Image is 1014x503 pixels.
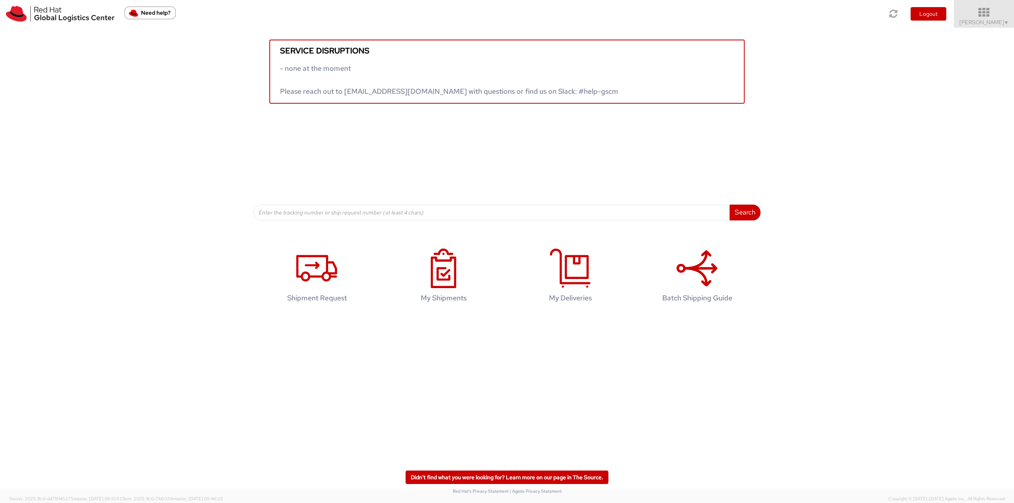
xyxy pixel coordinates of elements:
[888,496,1004,502] span: Copyright © [DATE]-[DATE] Agistix Inc., All Rights Reserved
[124,6,176,19] button: Need help?
[959,19,1009,26] span: [PERSON_NAME]
[406,471,608,484] a: Didn't find what you were looking for? Learn more on our page in The Source.
[74,496,119,501] span: master, [DATE] 09:51:11
[6,6,114,22] img: rh-logistics-00dfa346123c4ec078e1.svg
[173,496,223,501] span: master, [DATE] 09:46:25
[269,40,745,104] a: Service disruptions - none at the moment Please reach out to [EMAIL_ADDRESS][DOMAIN_NAME] with qu...
[453,488,509,494] a: Red Hat's Privacy Statement
[280,46,734,55] h5: Service disruptions
[10,496,119,501] span: Server: 2025.18.0-dd719145275
[120,496,223,501] span: Client: 2025.18.0-71d3358
[280,64,618,96] span: - none at the moment Please reach out to [EMAIL_ADDRESS][DOMAIN_NAME] with questions or find us o...
[1004,19,1009,26] span: ▼
[519,294,621,302] h4: My Deliveries
[384,240,503,314] a: My Shipments
[266,294,368,302] h4: Shipment Request
[510,488,562,494] a: | Agistix Privacy Statement
[257,240,376,314] a: Shipment Request
[730,205,760,220] button: Search
[638,240,757,314] a: Batch Shipping Guide
[511,240,630,314] a: My Deliveries
[911,7,946,21] button: Logout
[646,294,748,302] h4: Batch Shipping Guide
[253,205,730,220] input: Enter the tracking number or ship request number (at least 4 chars)
[393,294,495,302] h4: My Shipments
